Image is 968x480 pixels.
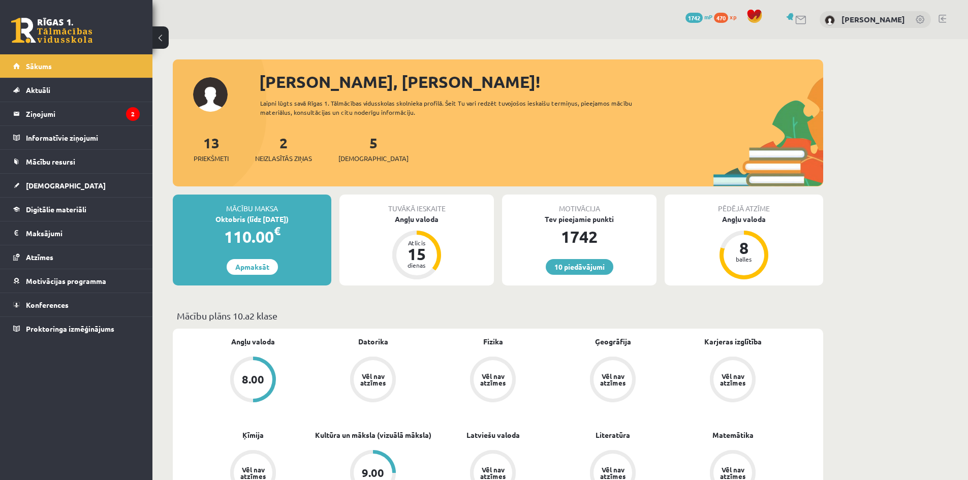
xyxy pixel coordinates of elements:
[673,357,793,404] a: Vēl nav atzīmes
[13,78,140,102] a: Aktuāli
[599,466,627,479] div: Vēl nav atzīmes
[173,214,331,225] div: Oktobris (līdz [DATE])
[26,324,114,333] span: Proktoringa izmēģinājums
[704,336,762,347] a: Karjeras izglītība
[502,195,657,214] div: Motivācija
[193,357,313,404] a: 8.00
[338,153,409,164] span: [DEMOGRAPHIC_DATA]
[665,195,823,214] div: Pēdējā atzīme
[595,336,631,347] a: Ģeogrāfija
[26,61,52,71] span: Sākums
[26,276,106,285] span: Motivācijas programma
[359,373,387,386] div: Vēl nav atzīmes
[313,357,433,404] a: Vēl nav atzīmes
[665,214,823,225] div: Angļu valoda
[242,430,264,440] a: Ķīmija
[401,246,432,262] div: 15
[338,134,409,164] a: 5[DEMOGRAPHIC_DATA]
[704,13,712,21] span: mP
[13,126,140,149] a: Informatīvie ziņojumi
[259,70,823,94] div: [PERSON_NAME], [PERSON_NAME]!
[13,317,140,340] a: Proktoringa izmēģinājums
[126,107,140,121] i: 2
[712,430,754,440] a: Matemātika
[231,336,275,347] a: Angļu valoda
[26,252,53,262] span: Atzīmes
[177,309,819,323] p: Mācību plāns 10.a2 klase
[315,430,431,440] a: Kultūra un māksla (vizuālā māksla)
[841,14,905,24] a: [PERSON_NAME]
[26,300,69,309] span: Konferences
[339,214,494,225] div: Angļu valoda
[26,205,86,214] span: Digitālie materiāli
[13,198,140,221] a: Digitālie materiāli
[13,150,140,173] a: Mācību resursi
[13,174,140,197] a: [DEMOGRAPHIC_DATA]
[255,153,312,164] span: Neizlasītās ziņas
[596,430,630,440] a: Literatūra
[13,245,140,269] a: Atzīmes
[401,262,432,268] div: dienas
[13,54,140,78] a: Sākums
[362,467,384,478] div: 9.00
[729,256,759,262] div: balles
[729,240,759,256] div: 8
[466,430,520,440] a: Latviešu valoda
[26,102,140,125] legend: Ziņojumi
[26,85,50,94] span: Aktuāli
[685,13,712,21] a: 1742 mP
[13,102,140,125] a: Ziņojumi2
[11,18,92,43] a: Rīgas 1. Tālmācības vidusskola
[553,357,673,404] a: Vēl nav atzīmes
[173,195,331,214] div: Mācību maksa
[13,269,140,293] a: Motivācijas programma
[194,153,229,164] span: Priekšmeti
[358,336,388,347] a: Datorika
[546,259,613,275] a: 10 piedāvājumi
[714,13,741,21] a: 470 xp
[173,225,331,249] div: 110.00
[719,466,747,479] div: Vēl nav atzīmes
[685,13,703,23] span: 1742
[26,157,75,166] span: Mācību resursi
[665,214,823,281] a: Angļu valoda 8 balles
[260,99,650,117] div: Laipni lūgts savā Rīgas 1. Tālmācības vidusskolas skolnieka profilā. Šeit Tu vari redzēt tuvojošo...
[26,126,140,149] legend: Informatīvie ziņojumi
[339,195,494,214] div: Tuvākā ieskaite
[227,259,278,275] a: Apmaksāt
[433,357,553,404] a: Vēl nav atzīmes
[825,15,835,25] img: Bernards Zariņš
[13,293,140,316] a: Konferences
[26,221,140,245] legend: Maksājumi
[479,373,507,386] div: Vēl nav atzīmes
[730,13,736,21] span: xp
[339,214,494,281] a: Angļu valoda Atlicis 15 dienas
[483,336,503,347] a: Fizika
[502,214,657,225] div: Tev pieejamie punkti
[255,134,312,164] a: 2Neizlasītās ziņas
[714,13,728,23] span: 470
[502,225,657,249] div: 1742
[239,466,267,479] div: Vēl nav atzīmes
[479,466,507,479] div: Vēl nav atzīmes
[242,374,264,385] div: 8.00
[719,373,747,386] div: Vēl nav atzīmes
[13,221,140,245] a: Maksājumi
[599,373,627,386] div: Vēl nav atzīmes
[26,181,106,190] span: [DEMOGRAPHIC_DATA]
[401,240,432,246] div: Atlicis
[274,223,280,238] span: €
[194,134,229,164] a: 13Priekšmeti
